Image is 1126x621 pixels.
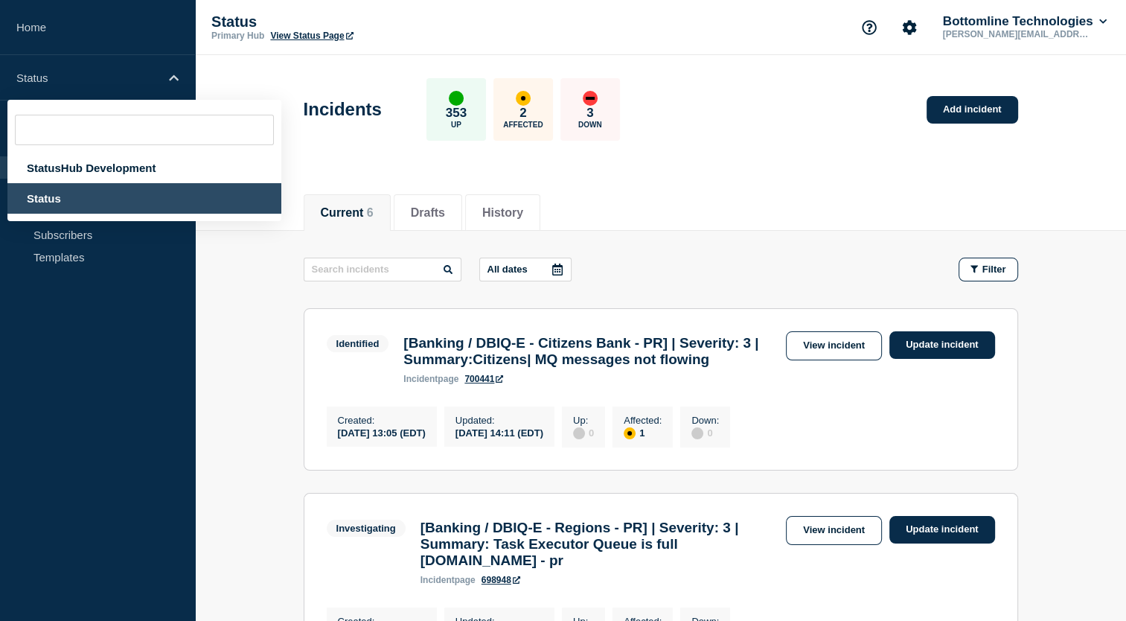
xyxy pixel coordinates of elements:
[786,516,882,545] a: View incident
[403,374,438,384] span: incident
[7,183,281,214] div: Status
[338,426,426,439] div: [DATE] 13:05 (EDT)
[786,331,882,360] a: View incident
[403,374,458,384] p: page
[624,426,662,439] div: 1
[211,13,509,31] p: Status
[304,258,461,281] input: Search incidents
[446,106,467,121] p: 353
[691,426,719,439] div: 0
[940,29,1095,39] p: [PERSON_NAME][EMAIL_ADDRESS][PERSON_NAME][DOMAIN_NAME]
[420,520,778,569] h3: [Banking / DBIQ-E - Regions - PR] | Severity: 3 | Summary: Task Executor Queue is full [DOMAIN_NA...
[586,106,593,121] p: 3
[455,415,543,426] p: Updated :
[516,91,531,106] div: affected
[573,427,585,439] div: disabled
[367,206,374,219] span: 6
[403,335,778,368] h3: [Banking / DBIQ-E - Citizens Bank - PR] | Severity: 3 | Summary:Citizens| MQ messages not flowing
[927,96,1018,124] a: Add incident
[338,415,426,426] p: Created :
[573,415,594,426] p: Up :
[7,153,281,183] div: StatusHub Development
[449,91,464,106] div: up
[624,415,662,426] p: Affected :
[482,575,520,585] a: 698948
[624,427,636,439] div: affected
[327,335,389,352] span: Identified
[411,206,445,220] button: Drafts
[327,520,406,537] span: Investigating
[420,575,476,585] p: page
[16,71,159,84] p: Status
[487,264,528,275] p: All dates
[959,258,1018,281] button: Filter
[420,575,455,585] span: incident
[889,331,995,359] a: Update incident
[304,99,382,120] h1: Incidents
[482,206,523,220] button: History
[519,106,526,121] p: 2
[479,258,572,281] button: All dates
[982,264,1006,275] span: Filter
[270,31,353,41] a: View Status Page
[573,426,594,439] div: 0
[854,12,885,43] button: Support
[464,374,503,384] a: 700441
[455,426,543,439] div: [DATE] 14:11 (EDT)
[211,31,264,41] p: Primary Hub
[691,415,719,426] p: Down :
[894,12,925,43] button: Account settings
[321,206,374,220] button: Current 6
[503,121,543,129] p: Affected
[583,91,598,106] div: down
[940,14,1110,29] button: Bottomline Technologies
[889,516,995,544] a: Update incident
[691,427,703,439] div: disabled
[451,121,461,129] p: Up
[578,121,602,129] p: Down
